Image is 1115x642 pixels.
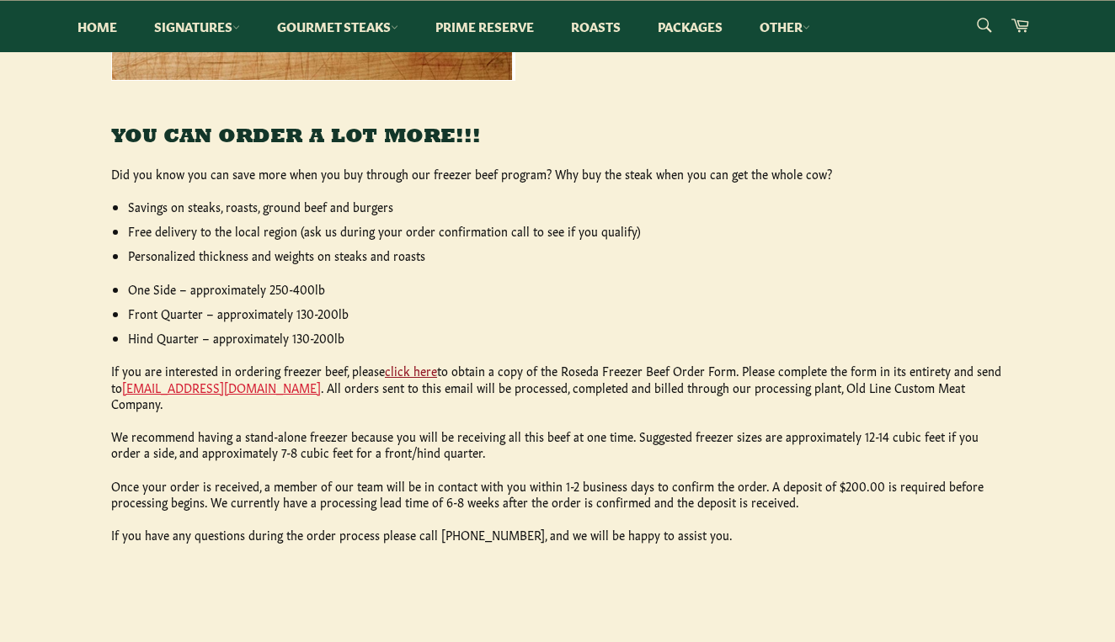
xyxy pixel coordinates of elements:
[128,330,1004,346] li: Hind Quarter – approximately 130-200lb
[111,527,1004,543] p: If you have any questions during the order process please call [PHONE_NUMBER], and we will be hap...
[111,478,1004,511] p: Once your order is received, a member of our team will be in contact with you within 1-2 business...
[554,1,638,52] a: Roasts
[111,166,1004,182] p: Did you know you can save more when you buy through our freezer beef program? Why buy the steak w...
[111,363,1004,411] p: If you are interested in ordering freezer beef, please to obtain a copy of the Roseda Freezer Bee...
[128,305,1004,321] li: Front Quarter – approximately 130-200lb
[128,281,1004,297] li: One Side – approximately 250-400lb
[743,1,827,52] a: Other
[128,247,1004,263] li: Personalized thickness and weights on steaks and roasts
[128,199,1004,215] li: Savings on steaks, roasts, ground beef and burgers
[128,223,1004,239] li: Free delivery to the local region (ask us during your order confirmation call to see if you qualify)
[260,1,415,52] a: Gourmet Steaks
[61,1,134,52] a: Home
[111,428,1004,461] p: We recommend having a stand-alone freezer because you will be receiving all this beef at one time...
[641,1,739,52] a: Packages
[419,1,551,52] a: Prime Reserve
[122,379,321,395] a: [EMAIL_ADDRESS][DOMAIN_NAME]
[111,124,1004,151] h3: YOU CAN ORDER A LOT MORE!!!
[385,362,437,379] a: click here
[137,1,257,52] a: Signatures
